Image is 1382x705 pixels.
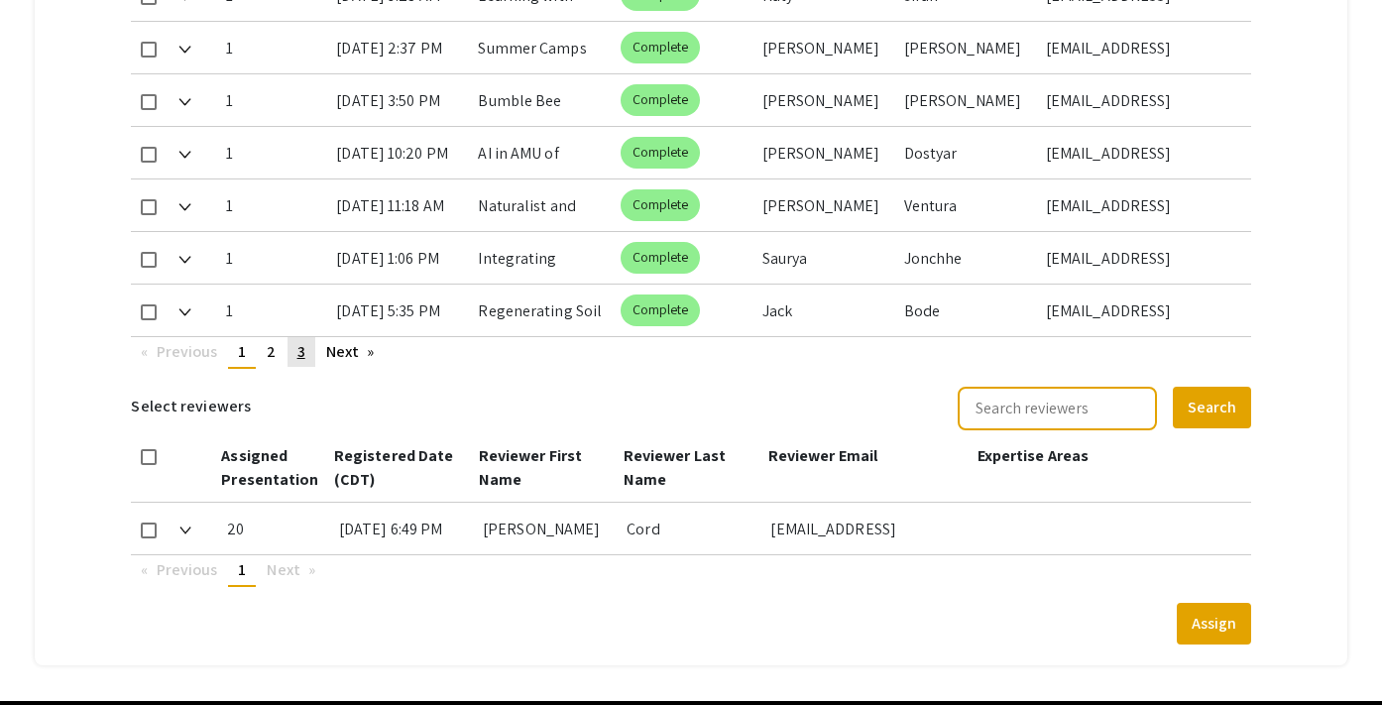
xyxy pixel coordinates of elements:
[478,22,604,73] div: Summer Camps and Conferences Liaison:&nbsp;[PERSON_NAME] - Summer 2025
[762,74,888,126] div: [PERSON_NAME]
[178,256,190,264] img: Expand arrow
[904,74,1030,126] div: [PERSON_NAME]
[226,232,320,284] div: 1
[316,337,385,367] a: Next page
[770,503,963,554] div: [EMAIL_ADDRESS][DOMAIN_NAME]
[131,555,1250,587] ul: Pagination
[336,22,462,73] div: [DATE] 2:37 PM
[1046,22,1235,73] div: [EMAIL_ADDRESS][DOMAIN_NAME]
[178,46,190,54] img: Expand arrow
[157,559,218,580] span: Previous
[904,127,1030,178] div: Dostyar
[478,179,604,231] div: Naturalist and Frontier Farm Coordinator
[478,232,604,284] div: Integrating Frontend Design and Backend Solutions in Live E-Commerce
[226,179,320,231] div: 1
[478,285,604,336] div: Regenerating Soil and Community
[1046,74,1235,126] div: [EMAIL_ADDRESS][DOMAIN_NAME]
[762,179,888,231] div: [PERSON_NAME]
[1177,603,1251,645] button: Assign
[479,445,582,490] span: Reviewer First Name
[267,559,299,580] span: Next
[1046,232,1235,284] div: [EMAIL_ADDRESS][DOMAIN_NAME]
[624,445,726,490] span: Reviewer Last Name
[226,285,320,336] div: 1
[762,22,888,73] div: [PERSON_NAME]
[1046,179,1235,231] div: [EMAIL_ADDRESS][DOMAIN_NAME]
[336,232,462,284] div: [DATE] 1:06 PM
[621,242,701,274] mat-chip: Complete
[336,127,462,178] div: [DATE] 10:20 PM
[958,387,1157,430] input: Search reviewers
[1046,127,1235,178] div: [EMAIL_ADDRESS][DOMAIN_NAME]
[226,22,320,73] div: 1
[621,137,701,169] mat-chip: Complete
[131,385,251,428] h6: Select reviewers
[621,294,701,326] mat-chip: Complete
[627,503,754,554] div: Cord
[1046,285,1235,336] div: [EMAIL_ADDRESS][DOMAIN_NAME]
[336,179,462,231] div: [DATE] 11:18 AM
[336,285,462,336] div: [DATE] 5:35 PM
[483,503,611,554] div: [PERSON_NAME]
[226,127,320,178] div: 1
[297,341,305,362] span: 3
[221,445,326,490] span: Assigned Presentations
[904,285,1030,336] div: Bode
[131,337,1250,369] ul: Pagination
[238,559,246,580] span: 1
[339,503,467,554] div: [DATE] 6:49 PM
[336,74,462,126] div: [DATE] 3:50 PM
[334,445,454,490] span: Registered Date (CDT)
[768,445,877,466] span: Reviewer Email
[762,127,888,178] div: [PERSON_NAME]
[178,308,190,316] img: Expand arrow
[178,98,190,106] img: Expand arrow
[762,285,888,336] div: Jack
[157,341,218,362] span: Previous
[904,179,1030,231] div: Ventura
[1173,387,1251,428] button: Search
[238,341,246,362] span: 1
[267,341,276,362] span: 2
[478,127,604,178] div: AI in AMU of [MEDICAL_DATA]
[227,503,323,554] div: 20
[15,616,84,690] iframe: Chat
[621,32,701,63] mat-chip: Complete
[478,74,604,126] div: Bumble Bee Abundance in Northeast [US_STATE][GEOGRAPHIC_DATA]
[226,74,320,126] div: 1
[978,445,1090,466] span: Expertise Areas
[178,203,190,211] img: Expand arrow
[621,84,701,116] mat-chip: Complete
[904,232,1030,284] div: Jonchhe
[179,527,191,534] img: Expand arrow
[178,151,190,159] img: Expand arrow
[621,189,701,221] mat-chip: Complete
[762,232,888,284] div: Saurya
[904,22,1030,73] div: [PERSON_NAME]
